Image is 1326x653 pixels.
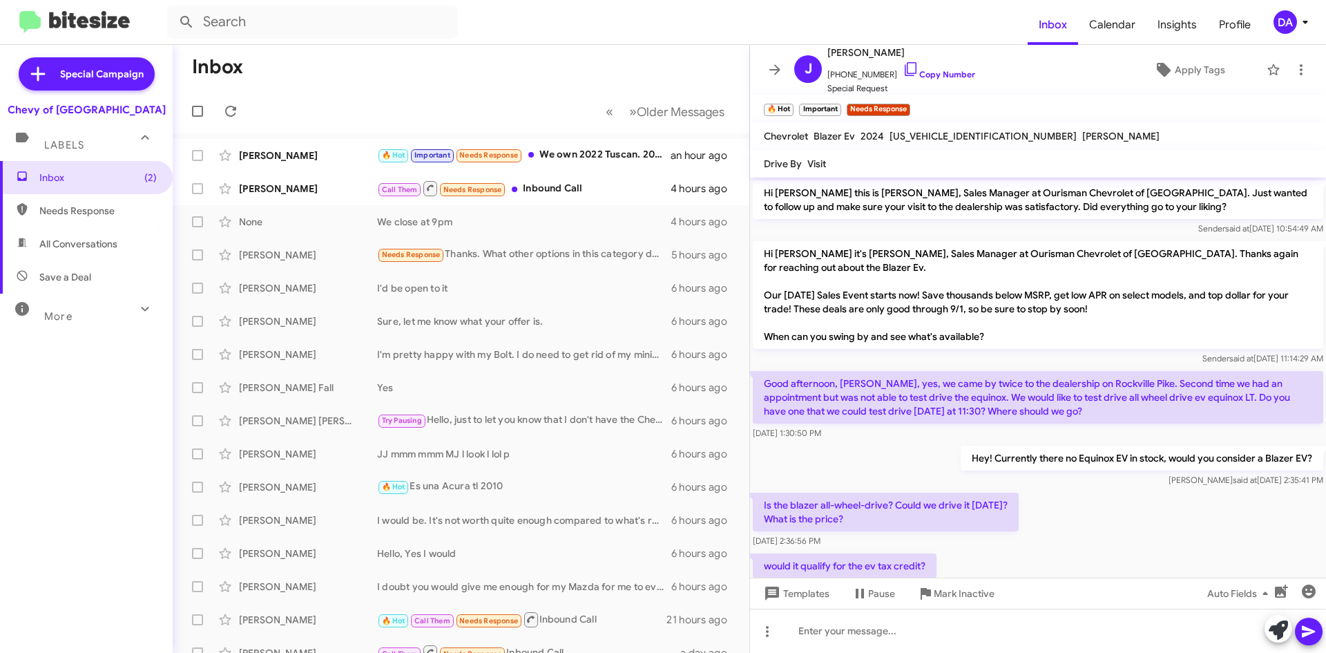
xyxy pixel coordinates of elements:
p: Hi [PERSON_NAME] this is [PERSON_NAME], Sales Manager at Ourisman Chevrolet of [GEOGRAPHIC_DATA].... [753,180,1323,219]
span: Inbox [39,171,157,184]
span: [US_VEHICLE_IDENTIFICATION_NUMBER] [890,130,1077,142]
span: Apply Tags [1175,57,1225,82]
span: Visit [807,158,826,170]
span: [DATE] 1:30:50 PM [753,428,821,438]
div: 5 hours ago [671,248,738,262]
span: 🔥 Hot [382,151,405,160]
div: Inbound Call [377,611,666,628]
div: [PERSON_NAME] [239,547,377,560]
div: JJ mmm mmm MJ l look l lol p [377,447,671,461]
span: Needs Response [459,151,518,160]
span: Call Them [414,616,450,625]
div: I'm pretty happy with my Bolt. I do need to get rid of my minivan but I think it's probably too o... [377,348,671,361]
div: Inbound Call [377,180,671,197]
span: 🔥 Hot [382,482,405,491]
div: [PERSON_NAME] [239,480,377,494]
p: Is the blazer all-wheel-drive? Could we drive it [DATE]? What is the price? [753,493,1019,531]
span: « [606,103,613,120]
span: (2) [144,171,157,184]
div: [PERSON_NAME] Fall [239,381,377,395]
div: [PERSON_NAME] [239,348,377,361]
span: Save a Deal [39,270,91,284]
span: Labels [44,139,84,151]
a: Special Campaign [19,57,155,91]
p: Hi [PERSON_NAME] it's [PERSON_NAME], Sales Manager at Ourisman Chevrolet of [GEOGRAPHIC_DATA]. Th... [753,241,1323,349]
a: Inbox [1028,5,1078,45]
span: Chevrolet [764,130,808,142]
button: Apply Tags [1118,57,1260,82]
input: Search [167,6,457,39]
span: Try Pausing [382,416,422,425]
div: 4 hours ago [671,182,738,196]
span: [PERSON_NAME] [827,44,975,61]
a: Insights [1146,5,1208,45]
span: Pause [868,581,895,606]
div: Hello, just to let you know that I don't have the Chevy [US_STATE] anymore, I was in car accident... [377,413,671,428]
div: DA [1274,10,1297,34]
p: Good afternoon, [PERSON_NAME], yes, we came by twice to the dealership on Rockville Pike. Second ... [753,371,1323,424]
div: We close at 9pm [377,215,671,229]
nav: Page navigation example [598,97,733,126]
div: [PERSON_NAME] [239,149,377,162]
span: Mark Inactive [934,581,995,606]
div: None [239,215,377,229]
div: [PERSON_NAME] [239,248,377,262]
div: [PERSON_NAME] [239,613,377,627]
div: 6 hours ago [671,381,738,395]
button: Pause [840,581,906,606]
div: [PERSON_NAME] [239,314,377,328]
div: 6 hours ago [671,480,738,494]
span: 🔥 Hot [382,616,405,625]
span: More [44,310,73,323]
span: All Conversations [39,237,117,251]
div: Thanks. What other options in this category do you have? [377,247,671,263]
div: Yes [377,381,671,395]
div: [PERSON_NAME] [239,580,377,594]
div: 6 hours ago [671,348,738,361]
div: 6 hours ago [671,281,738,295]
span: Needs Response [443,185,502,194]
span: [PERSON_NAME] [DATE] 2:35:41 PM [1169,475,1323,485]
div: [PERSON_NAME] [239,447,377,461]
span: Older Messages [637,104,724,120]
p: Hey! Currently there no Equinox EV in stock, would you consider a Blazer EV? [961,446,1323,471]
span: [DATE] 2:36:56 PM [753,536,820,546]
a: Copy Number [903,69,975,79]
div: 6 hours ago [671,513,738,527]
span: Sender [DATE] 10:54:49 AM [1198,223,1323,234]
div: I would be. It's not worth quite enough compared to what's remaining on the loan however. [377,513,671,527]
div: 21 hours ago [666,613,738,627]
button: Previous [597,97,622,126]
span: Sender [DATE] 11:14:29 AM [1202,353,1323,363]
div: I'd be open to it [377,281,671,295]
button: Auto Fields [1196,581,1285,606]
a: Profile [1208,5,1262,45]
div: Hello, Yes I would [377,547,671,560]
div: 6 hours ago [671,314,738,328]
span: J [805,58,812,80]
span: said at [1225,223,1249,234]
span: Call Them [382,185,418,194]
div: [PERSON_NAME] [239,182,377,196]
span: [PERSON_NAME] [1082,130,1160,142]
span: Auto Fields [1207,581,1274,606]
div: Chevy of [GEOGRAPHIC_DATA] [8,103,166,117]
div: We own 2022 Tuscan. 2007 Sante Fe. We could also trade in the [GEOGRAPHIC_DATA]. [377,147,671,163]
div: [PERSON_NAME] [239,513,377,527]
span: Special Request [827,82,975,95]
div: [PERSON_NAME] [PERSON_NAME] [239,414,377,428]
span: Blazer Ev [814,130,855,142]
span: » [629,103,637,120]
span: Needs Response [39,204,157,218]
button: DA [1262,10,1311,34]
span: Drive By [764,158,802,170]
small: Needs Response [847,104,910,116]
span: Templates [761,581,829,606]
div: Es una Acura tl 2010 [377,479,671,495]
span: [PHONE_NUMBER] [827,61,975,82]
span: 2024 [861,130,884,142]
div: [PERSON_NAME] [239,281,377,295]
